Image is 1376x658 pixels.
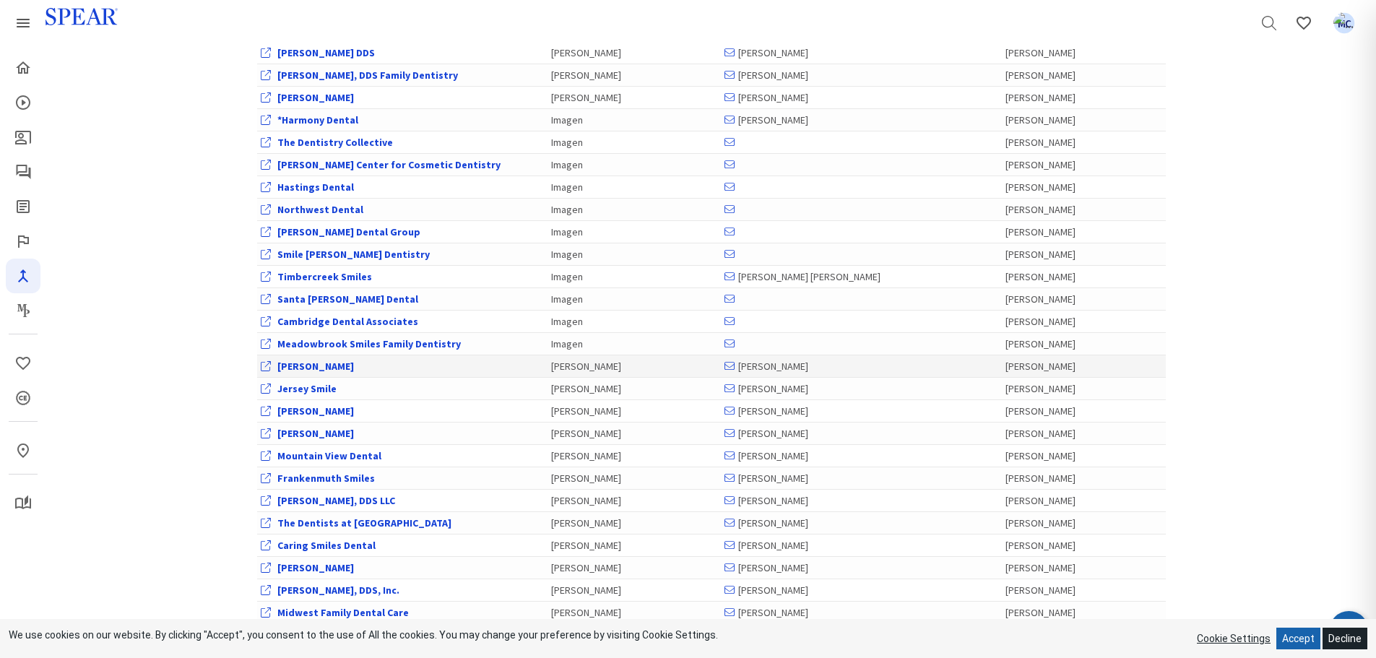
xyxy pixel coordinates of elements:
[1329,611,1369,651] button: Open Resource Center
[1005,157,1088,172] div: [PERSON_NAME]
[1005,381,1088,396] div: [PERSON_NAME]
[6,6,40,40] a: Spear Products
[551,337,717,351] div: Imagen
[551,538,717,553] div: [PERSON_NAME]
[277,382,337,395] a: View Office Dashboard
[1005,605,1088,620] div: [PERSON_NAME]
[277,427,354,440] a: View Office Dashboard
[6,293,40,328] a: Masters Program
[1005,359,1088,373] div: [PERSON_NAME]
[551,68,717,82] div: [PERSON_NAME]
[1005,247,1088,261] div: [PERSON_NAME]
[1329,611,1369,651] img: Resource Center badge
[551,605,717,620] div: [PERSON_NAME]
[277,360,354,373] a: View Office Dashboard
[724,381,998,396] div: [PERSON_NAME]
[277,270,372,283] a: View Office Dashboard
[551,426,717,441] div: [PERSON_NAME]
[724,426,998,441] div: [PERSON_NAME]
[1005,46,1088,60] div: [PERSON_NAME]
[277,584,399,597] a: View Office Dashboard
[551,269,717,284] div: Imagen
[277,91,354,104] a: View Office Dashboard
[1005,583,1088,597] div: [PERSON_NAME]
[551,113,717,127] div: Imagen
[6,189,40,224] a: Spear Digest
[277,606,409,619] a: View Office Dashboard
[724,269,998,284] div: [PERSON_NAME] [PERSON_NAME]
[551,314,717,329] div: Imagen
[277,136,393,149] a: View Office Dashboard
[724,516,998,530] div: [PERSON_NAME]
[1005,225,1088,239] div: [PERSON_NAME]
[277,248,430,261] a: View Office Dashboard
[277,516,451,529] a: View Office Dashboard
[1005,135,1088,150] div: [PERSON_NAME]
[277,315,418,328] a: View Office Dashboard
[1005,90,1088,105] div: [PERSON_NAME]
[724,471,998,485] div: [PERSON_NAME]
[1005,449,1088,463] div: [PERSON_NAME]
[724,90,998,105] div: [PERSON_NAME]
[551,202,717,217] div: Imagen
[551,449,717,463] div: [PERSON_NAME]
[724,583,998,597] div: [PERSON_NAME]
[6,224,40,259] a: Faculty Club
[1005,426,1088,441] div: [PERSON_NAME]
[551,516,717,530] div: [PERSON_NAME]
[6,155,40,189] a: Spear Talk
[1005,493,1088,508] div: [PERSON_NAME]
[6,51,40,85] a: Home
[724,404,998,418] div: [PERSON_NAME]
[6,381,40,415] a: CE Credits
[1333,12,1355,34] img: ...
[1005,269,1088,284] div: [PERSON_NAME]
[724,68,998,82] div: [PERSON_NAME]
[9,629,718,641] span: We use cookies on our website. By clicking "Accept", you consent to the use of All the cookies. Y...
[551,292,717,306] div: Imagen
[1005,314,1088,329] div: [PERSON_NAME]
[277,561,354,574] a: View Office Dashboard
[6,85,40,120] a: Courses
[1323,628,1367,649] button: Decline
[1005,516,1088,530] div: [PERSON_NAME]
[551,381,717,396] div: [PERSON_NAME]
[277,158,501,171] a: View Office Dashboard
[1005,404,1088,418] div: [PERSON_NAME]
[1005,113,1088,127] div: [PERSON_NAME]
[277,472,375,485] a: View Office Dashboard
[551,247,717,261] div: Imagen
[277,539,376,552] a: View Office Dashboard
[1005,292,1088,306] div: [PERSON_NAME]
[1327,6,1362,40] a: Favorites
[6,433,40,468] a: In-Person & Virtual
[1005,560,1088,575] div: [PERSON_NAME]
[551,404,717,418] div: [PERSON_NAME]
[1005,538,1088,553] div: [PERSON_NAME]
[277,203,363,216] a: View Office Dashboard
[551,583,717,597] div: [PERSON_NAME]
[724,46,998,60] div: [PERSON_NAME]
[551,135,717,150] div: Imagen
[1005,337,1088,351] div: [PERSON_NAME]
[724,538,998,553] div: [PERSON_NAME]
[277,69,458,82] a: View Office Dashboard
[551,493,717,508] div: [PERSON_NAME]
[724,113,998,127] div: [PERSON_NAME]
[277,494,395,507] a: View Office Dashboard
[551,359,717,373] div: [PERSON_NAME]
[6,259,40,293] a: Navigator Pro
[551,225,717,239] div: Imagen
[1005,471,1088,485] div: [PERSON_NAME]
[1286,6,1321,40] a: Favorites
[551,46,717,60] div: [PERSON_NAME]
[277,293,418,306] a: View Office Dashboard
[724,449,998,463] div: [PERSON_NAME]
[551,180,717,194] div: Imagen
[551,560,717,575] div: [PERSON_NAME]
[551,157,717,172] div: Imagen
[6,120,40,155] a: Patient Education
[1197,633,1271,644] a: Cookie Settings
[724,359,998,373] div: [PERSON_NAME]
[277,225,420,238] a: View Office Dashboard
